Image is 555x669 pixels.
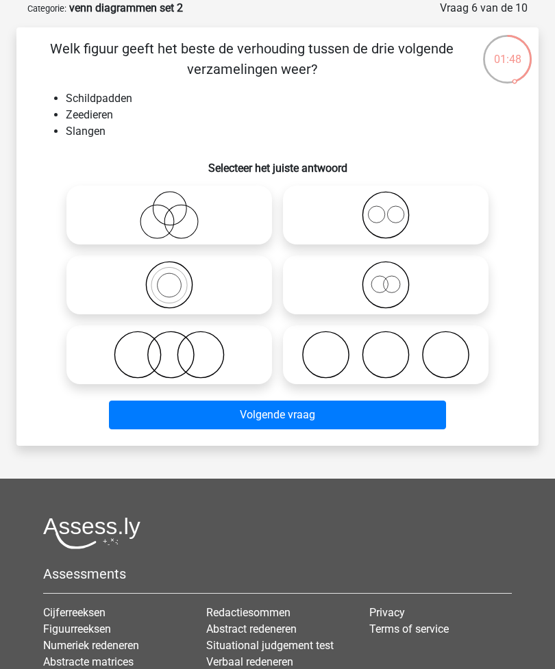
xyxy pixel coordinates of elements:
[43,655,134,668] a: Abstracte matrices
[206,639,334,652] a: Situational judgement test
[27,3,66,14] small: Categorie:
[66,90,517,107] li: Schildpadden
[38,151,517,175] h6: Selecteer het juiste antwoord
[43,566,512,582] h5: Assessments
[38,38,465,79] p: Welk figuur geeft het beste de verhouding tussen de drie volgende verzamelingen weer?
[43,622,111,635] a: Figuurreeksen
[369,622,449,635] a: Terms of service
[43,639,139,652] a: Numeriek redeneren
[69,1,183,14] strong: venn diagrammen set 2
[66,123,517,140] li: Slangen
[43,606,106,619] a: Cijferreeksen
[43,517,140,549] img: Assessly logo
[206,606,291,619] a: Redactiesommen
[369,606,405,619] a: Privacy
[482,34,533,68] div: 01:48
[109,401,447,429] button: Volgende vraag
[206,622,297,635] a: Abstract redeneren
[66,107,517,123] li: Zeedieren
[206,655,293,668] a: Verbaal redeneren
